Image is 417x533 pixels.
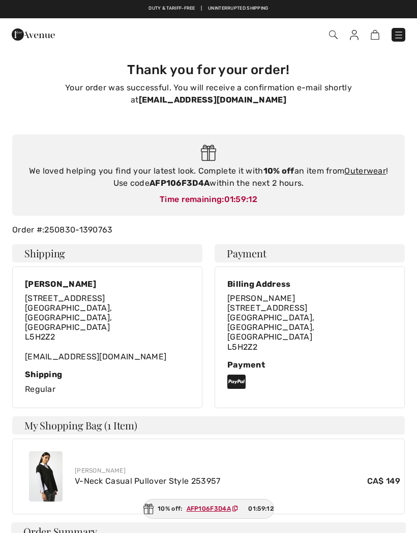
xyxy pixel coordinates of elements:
[344,166,386,176] a: Outerwear
[143,504,154,514] img: Gift.svg
[227,279,392,289] div: Billing Address
[25,279,190,289] div: [PERSON_NAME]
[44,225,112,235] a: 250830-1390763
[248,504,273,513] span: 01:59:12
[143,499,274,519] div: 10% off:
[6,224,411,236] div: Order #:
[75,466,400,475] div: [PERSON_NAME]
[227,293,295,303] span: [PERSON_NAME]
[12,244,202,262] h4: Shipping
[371,30,379,40] img: Shopping Bag
[350,30,359,40] img: My Info
[215,244,405,262] h4: Payment
[12,29,55,39] a: 1ère Avenue
[18,82,399,106] p: Your order was successful. You will receive a confirmation e-mail shortly at
[224,194,257,204] span: 01:59:12
[12,24,55,45] img: 1ère Avenue
[18,62,399,78] h3: Thank you for your order!
[75,476,221,486] a: V-Neck Casual Pullover Style 253957
[25,293,190,361] div: [EMAIL_ADDRESS][DOMAIN_NAME]
[329,30,338,39] img: Search
[367,475,400,487] span: CA$ 149
[139,95,286,105] strong: [EMAIL_ADDRESS][DOMAIN_NAME]
[25,370,190,379] div: Shipping
[25,370,190,395] div: Regular
[263,166,294,176] strong: 10% off
[22,165,395,189] div: We loved helping you find your latest look. Complete it with an item from ! Use code within the n...
[22,193,395,206] div: Time remaining:
[201,145,217,161] img: Gift.svg
[25,293,112,342] span: [STREET_ADDRESS] [GEOGRAPHIC_DATA], [GEOGRAPHIC_DATA], [GEOGRAPHIC_DATA] L5H2Z2
[187,505,231,512] ins: AFP106F3D4A
[29,451,63,502] img: V-Neck Casual Pullover Style 253957
[227,360,392,370] div: Payment
[150,178,210,188] strong: AFP106F3D4A
[12,416,405,435] h4: My Shopping Bag (1 Item)
[394,30,404,40] img: Menu
[227,303,314,352] span: [STREET_ADDRESS] [GEOGRAPHIC_DATA], [GEOGRAPHIC_DATA], [GEOGRAPHIC_DATA] L5H2Z2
